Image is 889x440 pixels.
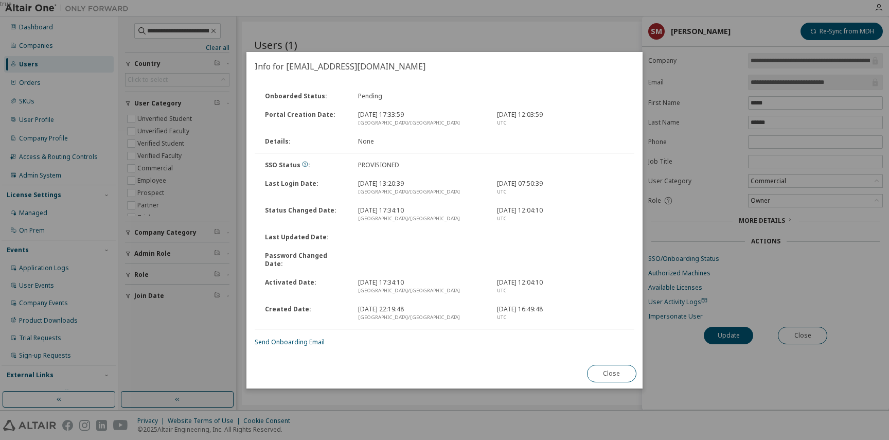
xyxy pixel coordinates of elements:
div: Activated Date : [259,278,351,295]
div: UTC [497,188,624,196]
h2: Info for [EMAIL_ADDRESS][DOMAIN_NAME] [246,52,643,81]
div: [GEOGRAPHIC_DATA]/[GEOGRAPHIC_DATA] [358,215,485,223]
div: [DATE] 17:34:10 [352,278,491,295]
div: PROVISIONED [352,161,491,169]
div: Created Date : [259,305,351,322]
div: [GEOGRAPHIC_DATA]/[GEOGRAPHIC_DATA] [358,287,485,295]
div: [DATE] 12:04:10 [491,278,630,295]
div: SSO Status : [259,161,351,169]
div: [GEOGRAPHIC_DATA]/[GEOGRAPHIC_DATA] [358,313,485,322]
div: [DATE] 16:49:48 [491,305,630,322]
div: [DATE] 12:04:10 [491,206,630,223]
div: UTC [497,287,624,295]
div: Last Updated Date : [259,233,351,241]
div: [DATE] 17:33:59 [352,111,491,127]
button: Close [587,365,636,382]
div: Password Changed Date : [259,252,351,268]
div: [DATE] 17:34:10 [352,206,491,223]
div: Onboarded Status : [259,92,351,100]
div: [DATE] 22:19:48 [352,305,491,322]
div: [DATE] 13:20:39 [352,180,491,196]
div: [GEOGRAPHIC_DATA]/[GEOGRAPHIC_DATA] [358,119,485,127]
div: Pending [352,92,491,100]
div: None [352,137,491,146]
div: UTC [497,119,624,127]
a: Send Onboarding Email [255,338,325,346]
div: [DATE] 07:50:39 [491,180,630,196]
div: [DATE] 12:03:59 [491,111,630,127]
div: Status Changed Date : [259,206,351,223]
div: UTC [497,215,624,223]
div: Last Login Date : [259,180,351,196]
div: Details : [259,137,351,146]
div: Portal Creation Date : [259,111,351,127]
div: [GEOGRAPHIC_DATA]/[GEOGRAPHIC_DATA] [358,188,485,196]
div: UTC [497,313,624,322]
